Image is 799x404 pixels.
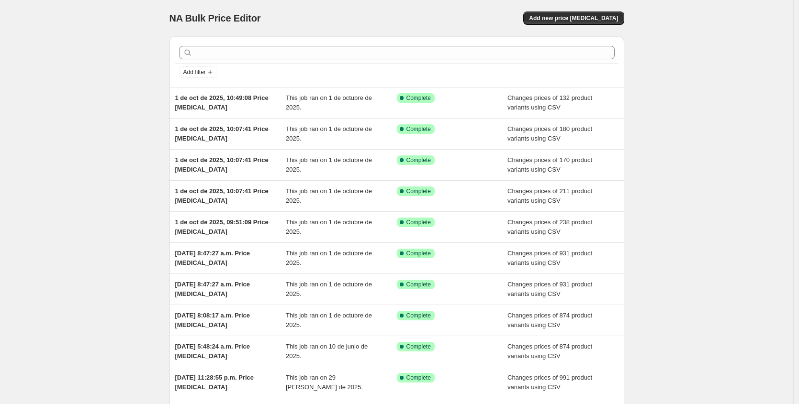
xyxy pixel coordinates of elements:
[406,312,431,319] span: Complete
[507,218,592,235] span: Changes prices of 238 product variants using CSV
[507,374,592,391] span: Changes prices of 991 product variants using CSV
[175,312,250,328] span: [DATE] 8:08:17 a.m. Price [MEDICAL_DATA]
[175,374,254,391] span: [DATE] 11:28:55 p.m. Price [MEDICAL_DATA]
[507,250,592,266] span: Changes prices of 931 product variants using CSV
[175,250,250,266] span: [DATE] 8:47:27 a.m. Price [MEDICAL_DATA]
[175,281,250,297] span: [DATE] 8:47:27 a.m. Price [MEDICAL_DATA]
[507,281,592,297] span: Changes prices of 931 product variants using CSV
[286,156,372,173] span: This job ran on 1 de octubre de 2025.
[406,343,431,350] span: Complete
[406,156,431,164] span: Complete
[406,125,431,133] span: Complete
[169,13,261,23] span: NA Bulk Price Editor
[286,187,372,204] span: This job ran on 1 de octubre de 2025.
[286,250,372,266] span: This job ran on 1 de octubre de 2025.
[175,156,269,173] span: 1 de oct de 2025, 10:07:41 Price [MEDICAL_DATA]
[175,343,250,360] span: [DATE] 5:48:24 a.m. Price [MEDICAL_DATA]
[406,281,431,288] span: Complete
[406,94,431,102] span: Complete
[523,11,624,25] button: Add new price [MEDICAL_DATA]
[179,66,217,78] button: Add filter
[286,94,372,111] span: This job ran on 1 de octubre de 2025.
[175,218,269,235] span: 1 de oct de 2025, 09:51:09 Price [MEDICAL_DATA]
[406,374,431,382] span: Complete
[507,312,592,328] span: Changes prices of 874 product variants using CSV
[507,94,592,111] span: Changes prices of 132 product variants using CSV
[286,312,372,328] span: This job ran on 1 de octubre de 2025.
[529,14,618,22] span: Add new price [MEDICAL_DATA]
[183,68,206,76] span: Add filter
[507,187,592,204] span: Changes prices of 211 product variants using CSV
[507,156,592,173] span: Changes prices of 170 product variants using CSV
[286,343,368,360] span: This job ran on 10 de junio de 2025.
[507,125,592,142] span: Changes prices of 180 product variants using CSV
[507,343,592,360] span: Changes prices of 874 product variants using CSV
[406,250,431,257] span: Complete
[406,187,431,195] span: Complete
[286,374,363,391] span: This job ran on 29 [PERSON_NAME] de 2025.
[175,187,269,204] span: 1 de oct de 2025, 10:07:41 Price [MEDICAL_DATA]
[286,125,372,142] span: This job ran on 1 de octubre de 2025.
[286,281,372,297] span: This job ran on 1 de octubre de 2025.
[406,218,431,226] span: Complete
[175,125,269,142] span: 1 de oct de 2025, 10:07:41 Price [MEDICAL_DATA]
[175,94,269,111] span: 1 de oct de 2025, 10:49:08 Price [MEDICAL_DATA]
[286,218,372,235] span: This job ran on 1 de octubre de 2025.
